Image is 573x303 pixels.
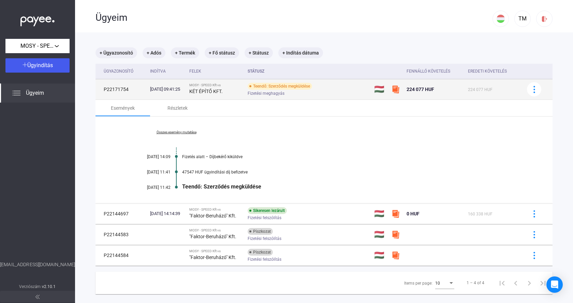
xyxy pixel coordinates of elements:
[278,47,323,58] mat-chip: + Indítás dátuma
[5,39,70,53] button: MOSY - SPEED Kft
[23,62,27,67] img: plus-white.svg
[150,86,184,93] div: [DATE] 09:41:25
[189,89,223,94] strong: KÉT ÉPÍTŐ KFT.
[497,15,505,23] img: HU
[26,89,44,97] span: Ügyeim
[404,279,432,287] div: Items per page:
[171,47,199,58] mat-chip: + Termék
[245,64,371,79] th: Státusz
[20,42,55,50] span: MOSY - SPEED Kft
[205,47,239,58] mat-chip: + Fő státusz
[143,47,165,58] mat-chip: + Adós
[517,15,528,23] div: TM
[95,224,147,245] td: P22144583
[248,255,281,263] span: Fizetési felszólítás
[42,284,56,289] strong: v2.10.1
[527,227,541,242] button: more-blue
[248,83,312,90] div: Teendő: Szerződés megküldése
[130,154,171,159] div: [DATE] 14:09
[95,79,147,100] td: P22171754
[531,231,538,238] img: more-blue
[248,249,273,256] div: Piszkozat
[95,12,493,24] div: Ügyeim
[248,228,273,235] div: Piszkozat
[104,67,145,75] div: Ügyazonosító
[407,87,434,92] span: 224 077 HUF
[35,295,40,299] img: arrow-double-left-grey.svg
[95,245,147,266] td: P22144584
[150,210,184,217] div: [DATE] 14:14:39
[189,67,201,75] div: Felek
[509,276,523,290] button: Previous page
[130,170,171,175] div: [DATE] 11:41
[248,214,281,222] span: Fizetési felszólítás
[245,47,273,58] mat-chip: + Státusz
[27,62,53,69] span: Ügyindítás
[392,251,400,259] img: szamlazzhu-mini
[371,245,389,266] td: 🇭🇺
[130,185,171,190] div: [DATE] 11:42
[527,207,541,221] button: more-blue
[392,210,400,218] img: szamlazzhu-mini
[541,15,548,22] img: logout-red
[531,210,538,217] img: more-blue
[111,104,135,112] div: Események
[536,11,553,27] button: logout-red
[167,104,188,112] div: Részletek
[189,213,236,218] strong: "Faktor-Beruházó" Kft.
[248,234,281,243] span: Fizetési felszólítás
[371,224,389,245] td: 🇭🇺
[435,279,454,287] mat-select: Items per page:
[95,47,137,58] mat-chip: + Ügyazonosító
[531,86,538,93] img: more-blue
[371,203,389,224] td: 🇭🇺
[248,89,284,97] span: Fizetési meghagyás
[407,211,420,216] span: 0 HUF
[371,79,389,100] td: 🇭🇺
[536,276,550,290] button: Last page
[493,11,509,27] button: HU
[495,276,509,290] button: First page
[95,203,147,224] td: P22144697
[392,85,400,93] img: szamlazzhu-mini
[150,67,184,75] div: Indítva
[435,281,440,286] span: 10
[468,67,507,75] div: Eredeti követelés
[12,89,20,97] img: list.svg
[189,228,242,232] div: MOSY - SPEED Kft vs
[407,67,462,75] div: Fennálló követelés
[248,207,287,214] div: Sikeresen lezárult
[468,67,518,75] div: Eredeti követelés
[189,249,242,253] div: MOSY - SPEED Kft vs
[531,252,538,259] img: more-blue
[5,58,70,73] button: Ügyindítás
[468,87,493,92] span: 224 077 HUF
[523,276,536,290] button: Next page
[182,154,518,159] div: Fizetés alatt – Díjbekérő kiküldve
[182,183,518,190] div: Teendő: Szerződés megküldése
[189,208,242,212] div: MOSY - SPEED Kft vs
[150,67,166,75] div: Indítva
[527,82,541,96] button: more-blue
[20,13,55,27] img: white-payee-white-dot.svg
[527,248,541,262] button: more-blue
[189,67,242,75] div: Felek
[182,170,518,175] div: 47547 HUF ügyindítási díj befizetve
[407,67,450,75] div: Fennálló követelés
[546,276,563,293] div: Open Intercom Messenger
[514,11,531,27] button: TM
[468,212,493,216] span: 160 338 HUF
[189,255,236,260] strong: "Faktor-Beruházó" Kft.
[467,279,484,287] div: 1 – 4 of 4
[189,234,236,239] strong: "Faktor-Beruházó" Kft.
[130,130,223,134] a: Összes esemény mutatása
[104,67,133,75] div: Ügyazonosító
[392,230,400,239] img: szamlazzhu-mini
[189,83,242,87] div: MOSY - SPEED Kft vs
